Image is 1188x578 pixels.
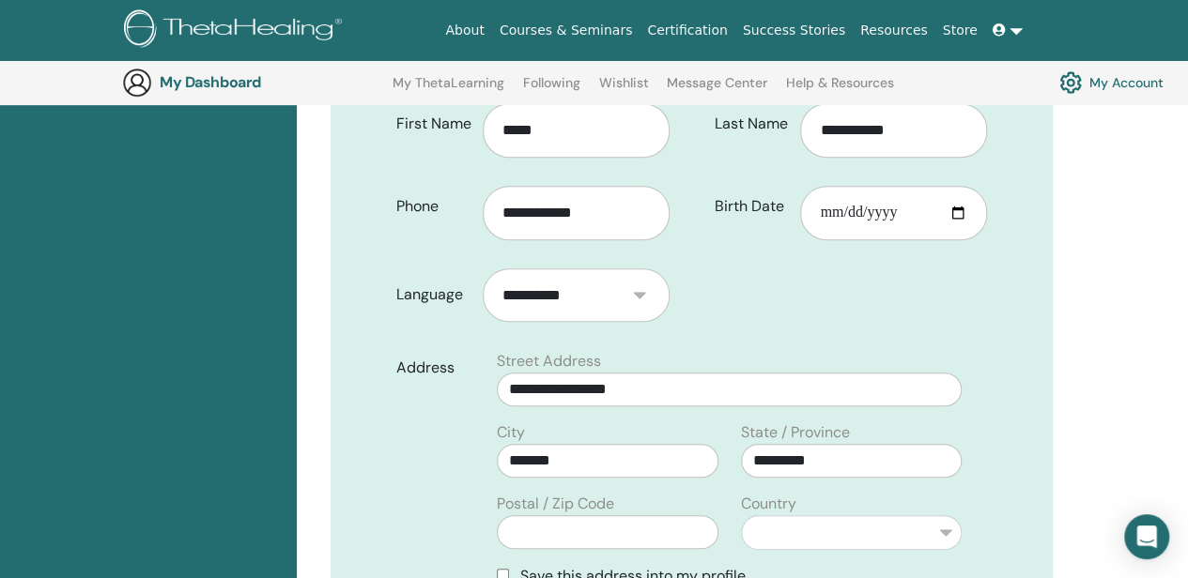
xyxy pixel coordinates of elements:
[122,68,152,98] img: generic-user-icon.jpg
[497,493,614,515] label: Postal / Zip Code
[935,13,985,48] a: Store
[382,277,483,312] label: Language
[741,421,850,444] label: State / Province
[701,106,801,142] label: Last Name
[599,75,649,105] a: Wishlist
[497,350,601,373] label: Street Address
[640,13,734,48] a: Certification
[1059,67,1082,99] img: cog.svg
[382,350,486,386] label: Address
[1124,514,1169,559] div: Open Intercom Messenger
[523,75,580,105] a: Following
[853,13,935,48] a: Resources
[160,73,347,91] h3: My Dashboard
[382,106,483,142] label: First Name
[701,189,801,224] label: Birth Date
[438,13,491,48] a: About
[741,493,796,515] label: Country
[735,13,853,48] a: Success Stories
[667,75,767,105] a: Message Center
[497,421,525,444] label: City
[382,189,483,224] label: Phone
[1059,67,1164,99] a: My Account
[492,13,640,48] a: Courses & Seminars
[124,9,348,52] img: logo.png
[393,75,504,105] a: My ThetaLearning
[786,75,894,105] a: Help & Resources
